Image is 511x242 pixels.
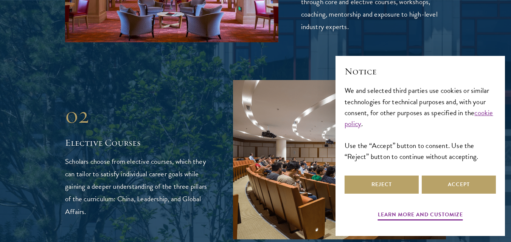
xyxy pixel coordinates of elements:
[422,176,496,194] button: Accept
[65,102,210,129] div: 02
[345,176,419,194] button: Reject
[345,65,496,78] h2: Notice
[65,155,210,217] p: Scholars choose from elective courses, which they can tailor to satisfy individual career goals w...
[378,210,463,222] button: Learn more and customize
[345,85,496,162] div: We and selected third parties use cookies or similar technologies for technical purposes and, wit...
[65,136,210,149] h2: Elective Courses
[345,107,493,129] a: cookie policy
